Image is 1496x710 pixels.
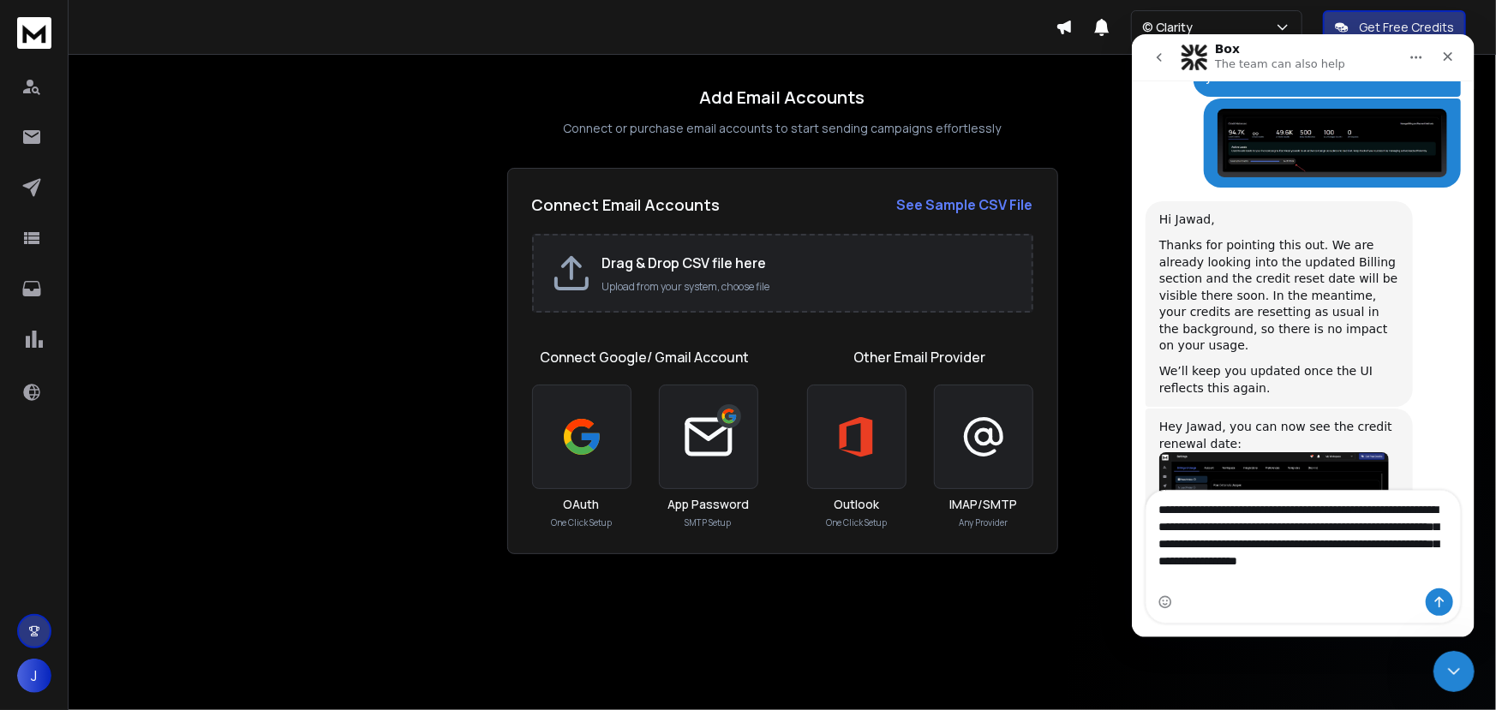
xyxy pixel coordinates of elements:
[1433,651,1475,692] iframe: Intercom live chat
[667,496,749,513] h3: App Password
[826,516,887,529] p: One Click Setup
[17,659,51,693] button: J
[564,496,600,513] h3: OAuth
[551,516,612,529] p: One Click Setup
[897,195,1033,214] strong: See Sample CSV File
[541,347,750,367] h1: Connect Google/ Gmail Account
[897,194,1033,215] a: See Sample CSV File
[602,253,1014,273] h2: Drag & Drop CSV file here
[685,516,732,529] p: SMTP Setup
[949,496,1017,513] h3: IMAP/SMTP
[1132,34,1475,637] iframe: To enrich screen reader interactions, please activate Accessibility in Grammarly extension settings
[564,120,1002,137] p: Connect or purchase email accounts to start sending campaigns effortlessly
[1142,19,1200,36] p: © Clarity
[17,17,51,49] img: logo
[1359,19,1454,36] p: Get Free Credits
[602,280,1014,294] p: Upload from your system, choose file
[959,516,1008,529] p: Any Provider
[854,347,986,367] h1: Other Email Provider
[1323,10,1466,45] button: Get Free Credits
[532,193,721,217] h2: Connect Email Accounts
[700,86,865,110] h1: Add Email Accounts
[834,496,879,513] h3: Outlook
